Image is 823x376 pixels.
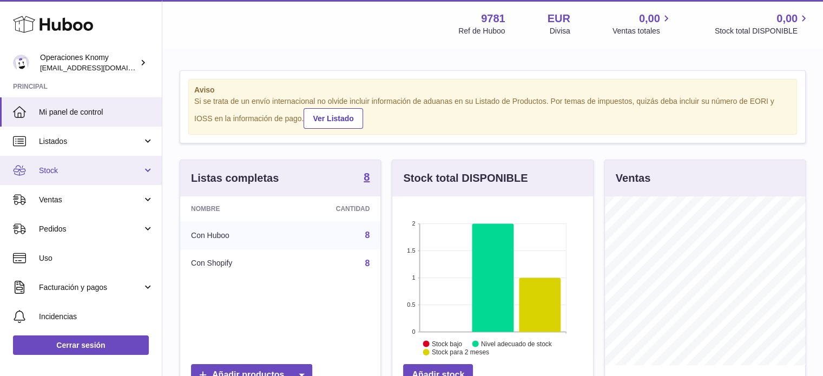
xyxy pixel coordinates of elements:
span: Facturación y pagos [39,282,142,293]
text: 1.5 [407,247,416,254]
text: Nivel adecuado de stock [481,340,552,347]
div: Operaciones Knomy [40,52,137,73]
span: 0,00 [776,11,798,26]
strong: EUR [548,11,570,26]
text: 0.5 [407,301,416,308]
div: Ref de Huboo [458,26,505,36]
text: 1 [412,274,416,281]
text: Stock bajo [432,340,462,347]
a: Cerrar sesión [13,335,149,355]
h3: Stock total DISPONIBLE [403,171,528,186]
div: Si se trata de un envío internacional no olvide incluir información de aduanas en su Listado de P... [194,96,791,129]
span: Listados [39,136,142,147]
a: 8 [365,259,370,268]
span: [EMAIL_ADDRESS][DOMAIN_NAME] [40,63,159,72]
strong: Aviso [194,85,791,95]
div: Divisa [550,26,570,36]
h3: Listas completas [191,171,279,186]
span: Pedidos [39,224,142,234]
span: Ventas [39,195,142,205]
text: 0 [412,328,416,335]
span: Uso [39,253,154,263]
span: Incidencias [39,312,154,322]
a: 0,00 Stock total DISPONIBLE [715,11,810,36]
td: Con Huboo [180,221,287,249]
text: 2 [412,220,416,227]
span: Stock [39,166,142,176]
th: Cantidad [287,196,381,221]
h3: Ventas [616,171,650,186]
a: 0,00 Ventas totales [613,11,673,36]
strong: 9781 [481,11,505,26]
span: 0,00 [639,11,660,26]
strong: 8 [364,171,370,182]
a: 8 [365,230,370,240]
span: Mi panel de control [39,107,154,117]
span: Stock total DISPONIBLE [715,26,810,36]
th: Nombre [180,196,287,221]
img: operaciones@selfkit.com [13,55,29,71]
td: Con Shopify [180,249,287,278]
a: 8 [364,171,370,184]
text: Stock para 2 meses [432,348,489,356]
a: Ver Listado [304,108,363,129]
span: Ventas totales [613,26,673,36]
